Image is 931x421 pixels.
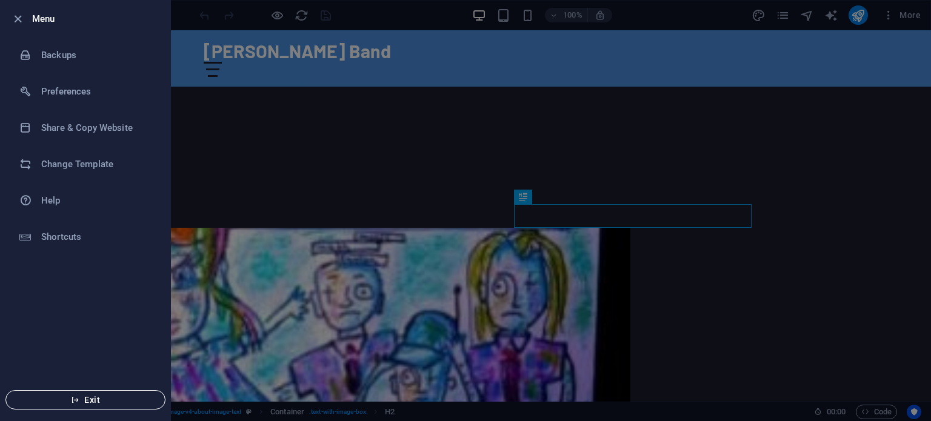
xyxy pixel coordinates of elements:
[1,182,170,219] a: Help
[28,90,43,93] button: 2
[28,75,43,78] button: 1
[16,395,155,405] span: Exit
[5,390,165,409] button: Exit
[41,193,153,208] h6: Help
[41,121,153,135] h6: Share & Copy Website
[41,48,153,62] h6: Backups
[32,12,161,26] h6: Menu
[41,230,153,244] h6: Shortcuts
[41,84,153,99] h6: Preferences
[41,157,153,171] h6: Change Template
[28,104,43,107] button: 3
